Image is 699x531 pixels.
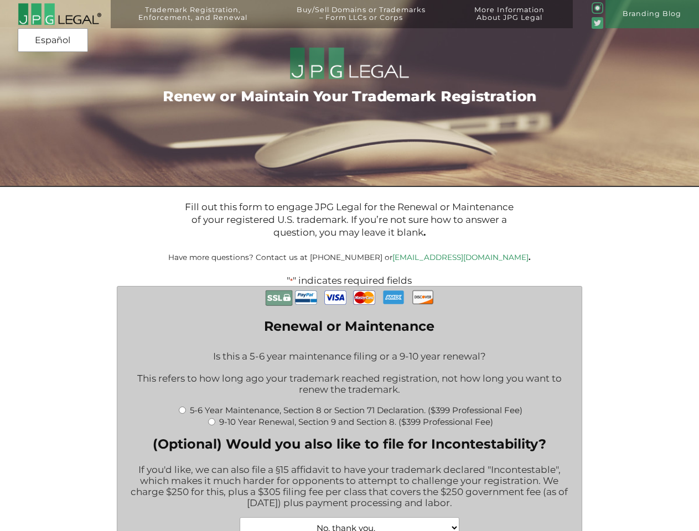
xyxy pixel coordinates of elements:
p: Fill out this form to engage JPG Legal for the Renewal or Maintenance of your registered U.S. tra... [182,201,517,240]
div: Is this a 5-6 year maintenance filing or a 9-10 year renewal? This refers to how long ago your tr... [126,343,573,404]
img: MasterCard [353,287,375,309]
img: Secure Payment with SSL [265,287,293,309]
img: 2016-logo-black-letters-3-r.png [18,3,102,25]
p: " " indicates required fields [91,275,608,286]
a: Español [21,30,85,50]
img: PayPal [295,287,317,309]
label: 5-6 Year Maintenance, Section 8 or Section 71 Declaration. ($399 Professional Fee) [190,405,522,415]
img: Visa [324,287,346,309]
img: glyph-logo_May2016-green3-90.png [592,2,603,14]
img: Discover [412,287,434,308]
a: Buy/Sell Domains or Trademarks– Form LLCs or Corps [276,6,447,34]
small: Have more questions? Contact us at [PHONE_NUMBER] or [168,253,531,262]
b: . [529,253,531,262]
img: Twitter_Social_Icon_Rounded_Square_Color-mid-green3-90.png [592,17,603,29]
img: AmEx [382,287,405,308]
legend: Renewal or Maintenance [264,318,434,334]
b: . [423,227,426,238]
a: More InformationAbout JPG Legal [453,6,566,34]
div: If you'd like, we can also file a §15 affidavit to have your trademark declared "Incontestable", ... [126,457,573,517]
a: Trademark Registration,Enforcement, and Renewal [117,6,268,34]
a: [EMAIL_ADDRESS][DOMAIN_NAME] [392,253,529,262]
label: (Optional) Would you also like to file for Incontestability? [126,436,573,452]
label: 9-10 Year Renewal, Section 9 and Section 8. ($399 Professional Fee) [219,417,493,427]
